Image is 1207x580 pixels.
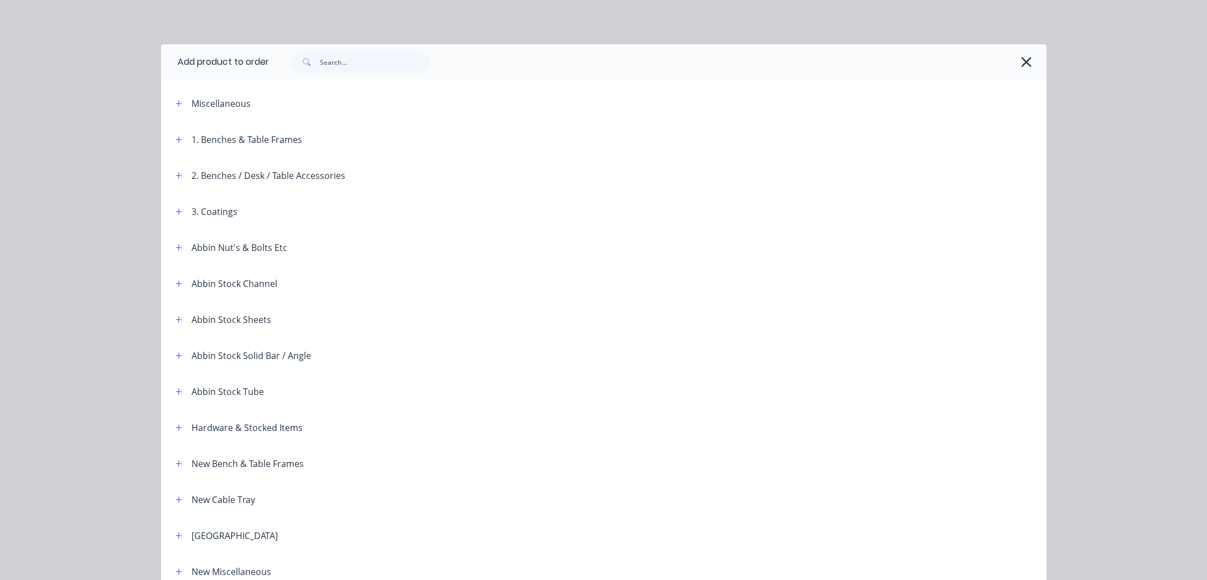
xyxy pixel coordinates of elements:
div: Abbin Stock Channel [191,277,277,290]
div: Abbin Stock Tube [191,385,264,398]
div: Abbin Nut's & Bolts Etc [191,241,287,254]
div: Hardware & Stocked Items [191,421,303,434]
div: Add product to order [161,44,269,80]
div: New Miscellaneous [191,565,271,578]
div: [GEOGRAPHIC_DATA] [191,529,278,542]
div: New Bench & Table Frames [191,457,304,470]
div: Abbin Stock Sheets [191,313,271,326]
div: 3. Coatings [191,205,237,218]
input: Search... [320,51,429,73]
div: New Cable Tray [191,493,255,506]
div: Miscellaneous [191,97,251,110]
div: Abbin Stock Solid Bar / Angle [191,349,311,362]
div: 2. Benches / Desk / Table Accessories [191,169,345,182]
div: 1. Benches & Table Frames [191,133,302,146]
